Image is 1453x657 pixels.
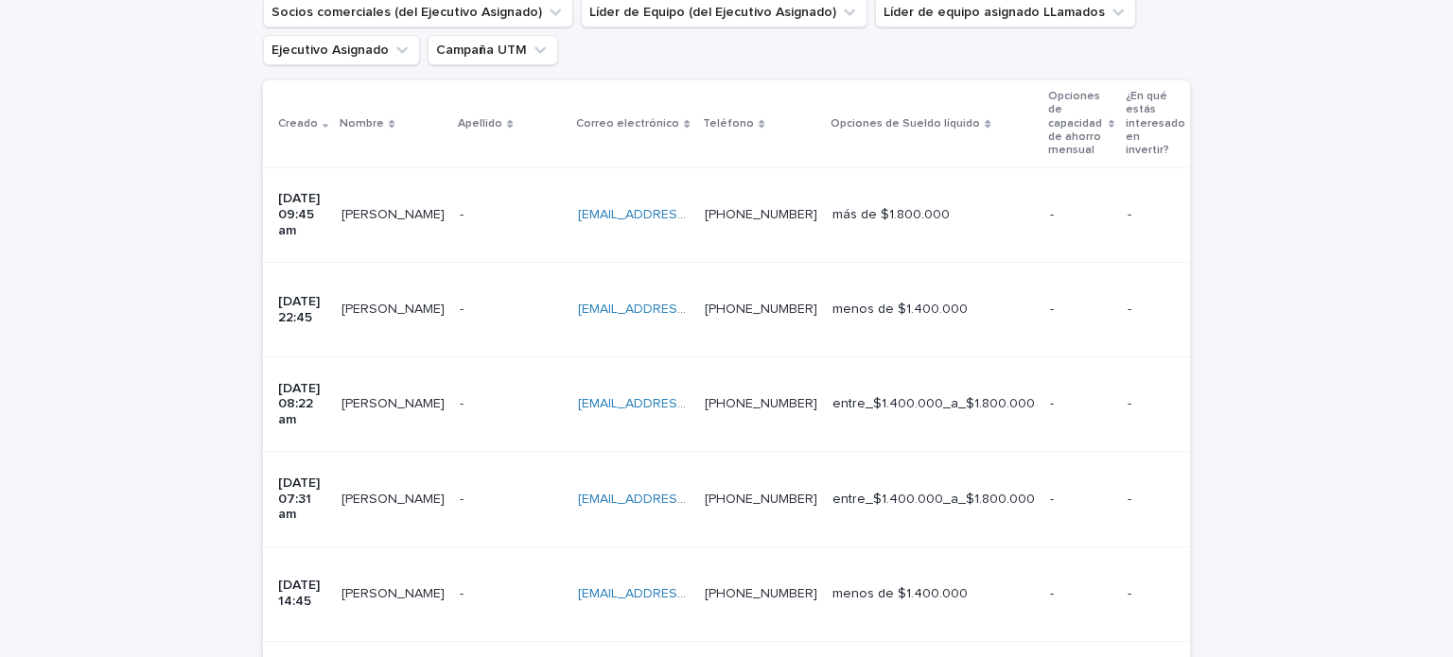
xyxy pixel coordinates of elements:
a: [PHONE_NUMBER] [705,493,817,506]
font: - [1128,493,1131,506]
font: - [460,208,464,221]
font: - [1128,303,1131,316]
font: - [1050,208,1054,221]
p: Nany Fuentes [341,488,448,508]
a: [EMAIL_ADDRESS][DOMAIN_NAME] [578,397,792,410]
font: - [1128,208,1131,221]
font: Nombre [340,118,384,130]
font: - [460,493,464,506]
font: Opciones de capacidad de ahorro mensual [1048,91,1102,157]
font: menos de $1.400.000 [832,303,968,316]
font: Correo electrónico [576,118,679,130]
font: [PERSON_NAME] [341,397,445,410]
font: - [460,303,464,316]
font: - [1050,397,1054,410]
font: [DATE] 09:45 am [278,192,324,237]
font: - [1050,587,1054,600]
a: [EMAIL_ADDRESS][PERSON_NAME][DOMAIN_NAME] [578,208,895,221]
font: entre_$1.400.000_a_$1.800.000 [832,493,1035,506]
a: [EMAIL_ADDRESS][DOMAIN_NAME] [578,587,792,600]
a: [EMAIL_ADDRESS][DOMAIN_NAME] [578,493,792,506]
font: ¿En qué estás interesado en invertir? [1126,91,1185,157]
font: [DATE] 14:45 [278,579,324,608]
font: - [460,587,464,600]
font: [DATE] 22:45 [278,295,324,324]
button: Campaña UTM [428,35,558,65]
font: [PERSON_NAME] [341,493,445,506]
font: más de $1.800.000 [832,208,950,221]
font: [PERSON_NAME] [341,208,445,221]
font: entre_$1.400.000_a_$1.800.000 [832,397,1035,410]
font: [PERSON_NAME] [341,587,445,600]
font: - [1128,587,1131,600]
p: Daniel Mundy López [341,298,448,318]
a: [PHONE_NUMBER] [705,397,817,410]
font: menos de $1.400.000 [832,587,968,600]
font: Creado [278,118,318,130]
font: - [1128,397,1131,410]
p: Tamaru Pakarati [341,203,448,223]
font: [PERSON_NAME] [341,303,445,316]
font: - [460,397,464,410]
font: Teléfono [703,118,754,130]
a: [PHONE_NUMBER] [705,208,817,221]
a: [PHONE_NUMBER] [705,303,817,316]
font: [DATE] 07:31 am [278,476,324,522]
a: [PHONE_NUMBER] [705,587,817,600]
font: Opciones de Sueldo líquido [831,118,980,130]
font: Apellido [458,118,502,130]
font: - [1050,303,1054,316]
button: Ejecutivo Asignado [263,35,420,65]
font: - [1050,493,1054,506]
a: [EMAIL_ADDRESS][DOMAIN_NAME] [578,303,792,316]
font: [DATE] 08:22 am [278,382,324,427]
